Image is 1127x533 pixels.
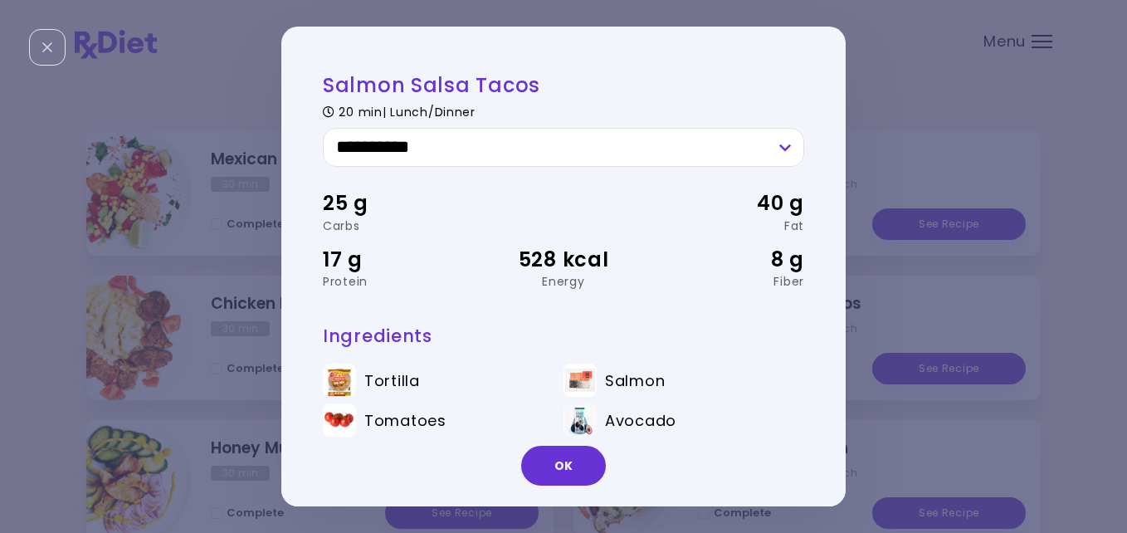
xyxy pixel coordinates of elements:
div: 25 g [323,188,483,219]
div: Protein [323,276,483,287]
button: OK [521,446,606,486]
div: Close [29,29,66,66]
div: 528 kcal [483,244,643,276]
div: Fiber [644,276,804,287]
span: Tortilla [364,372,420,390]
div: Fat [644,220,804,232]
span: Avocado [605,412,676,430]
div: 17 g [323,244,483,276]
span: Tomatoes [364,412,446,430]
h3: Ingredients [323,325,804,347]
div: 8 g [644,244,804,276]
span: Salmon [605,372,665,390]
h2: Salmon Salsa Tacos [323,72,804,98]
div: 40 g [644,188,804,219]
div: Carbs [323,220,483,232]
div: Energy [483,276,643,287]
div: 20 min | Lunch/Dinner [323,102,804,118]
